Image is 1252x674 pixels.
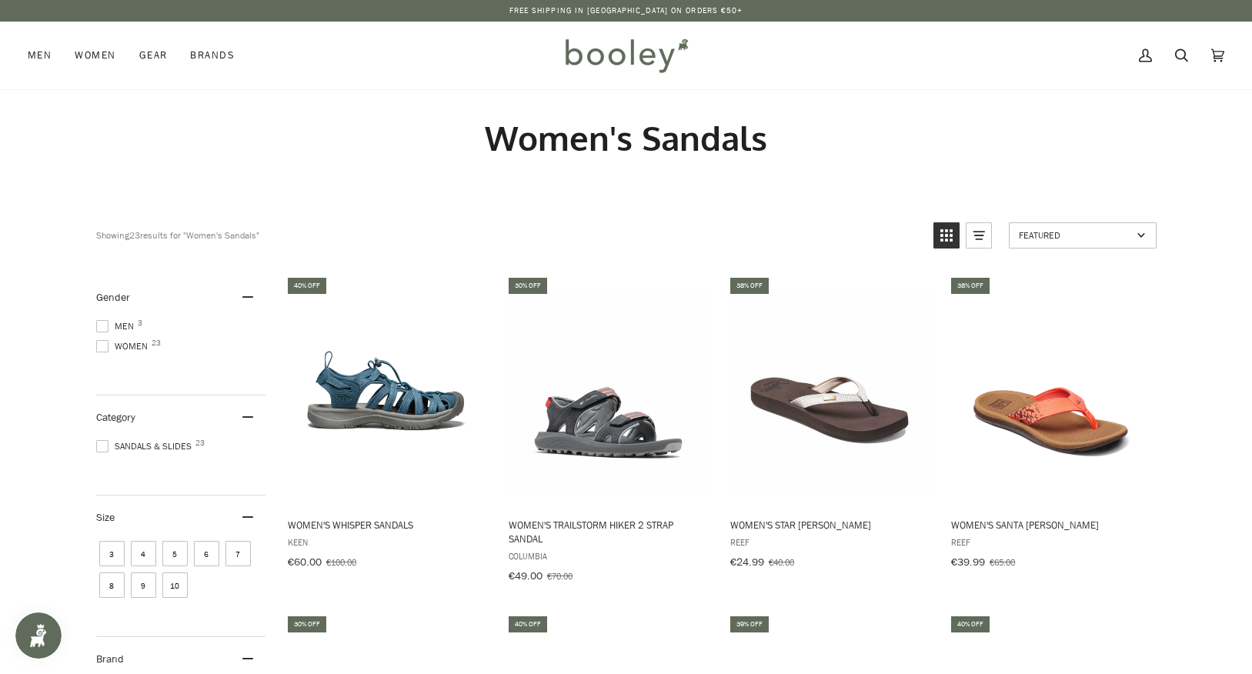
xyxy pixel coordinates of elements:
a: View grid mode [933,222,960,249]
a: Women's Whisper Sandals [285,275,489,574]
span: Sandals & Slides [96,439,196,453]
a: Women [63,22,127,89]
span: €100.00 [326,556,356,569]
div: 38% off [730,278,769,294]
div: 39% off [730,616,769,632]
a: Gear [128,22,179,89]
span: Reef [951,536,1150,549]
span: Size: 5 [162,541,188,566]
span: Women's Santa [PERSON_NAME] [951,518,1150,532]
span: 3 [138,319,142,327]
span: Reef [730,536,930,549]
span: Size: 7 [225,541,251,566]
a: Brands [179,22,246,89]
span: 23 [195,439,205,447]
span: Gear [139,48,168,63]
span: €39.99 [951,555,985,569]
span: Category [96,410,135,425]
a: Women's Trailstorm Hiker 2 Strap Sandal [506,275,710,588]
span: Size [96,510,115,525]
span: Women's Whisper Sandals [288,518,487,532]
span: Columbia [509,549,708,562]
span: Women [75,48,115,63]
span: Featured [1019,229,1132,242]
span: €65.00 [990,556,1015,569]
span: Women's Star [PERSON_NAME] [730,518,930,532]
div: Showing results for "Women's Sandals" [96,222,922,249]
span: Size: 10 [162,572,188,598]
img: Reef Women's Star Cushion Sassy White / Brown - Booley Galway [728,289,932,492]
a: Women's Star Cushion Sassy [728,275,932,574]
div: 30% off [288,616,326,632]
span: Men [96,319,139,333]
h1: Women's Sandals [96,117,1157,159]
div: 30% off [509,278,547,294]
a: View list mode [966,222,992,249]
span: Women's Trailstorm Hiker 2 Strap Sandal [509,518,708,546]
img: Booley [559,33,693,78]
span: 23 [152,339,161,347]
a: Women's Santa Ana [949,275,1153,574]
p: Free Shipping in [GEOGRAPHIC_DATA] on Orders €50+ [509,5,743,17]
span: Size: 9 [131,572,156,598]
img: Columbia Women's Trailstorm Hiker 2 Strap Sandal Graphite / Red Hibiscus - Booley Galway [506,289,710,492]
span: €24.99 [730,555,764,569]
div: 38% off [951,278,990,294]
span: €49.00 [509,569,543,583]
b: 23 [129,229,140,242]
div: 40% off [509,616,547,632]
span: Size: 6 [194,541,219,566]
span: Gender [96,290,130,305]
span: Men [28,48,52,63]
div: 40% off [951,616,990,632]
a: Men [28,22,63,89]
span: Keen [288,536,487,549]
span: €60.00 [288,555,322,569]
span: Women [96,339,152,353]
span: Brand [96,652,124,666]
span: €70.00 [547,569,573,582]
span: Brands [190,48,235,63]
span: €40.00 [769,556,794,569]
span: Size: 8 [99,572,125,598]
img: Keen Women's Whisper Sandals Smoke Blue - Booley Galway [285,289,489,492]
img: Reef Women's Santa Ana Poppy - Booley Galway [949,289,1153,492]
a: Sort options [1009,222,1157,249]
span: Size: 3 [99,541,125,566]
div: 40% off [288,278,326,294]
span: Size: 4 [131,541,156,566]
iframe: Button to open loyalty program pop-up [15,612,62,659]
